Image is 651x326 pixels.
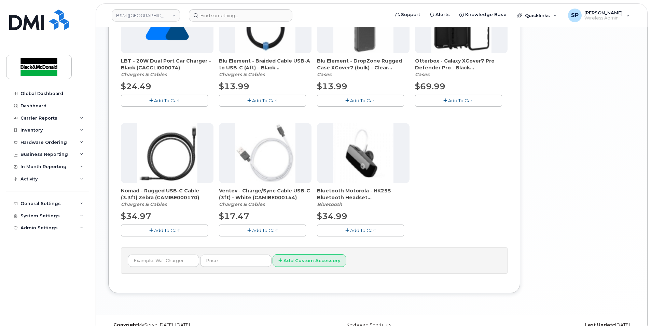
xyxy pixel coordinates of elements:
[317,95,404,107] button: Add To Cart
[317,57,410,71] span: Blu Element - DropZone Rugged Case XCover7 (bulk) - Clear (CACABE000889)
[121,81,151,91] span: $24.49
[317,187,410,208] div: Bluetooth Motorola - HK255 Bluetooth Headset (CABTBE000046)
[435,11,450,18] span: Alerts
[121,71,167,78] em: Chargers & Cables
[317,57,410,78] div: Blu Element - DropZone Rugged Case XCover7 (bulk) - Clear (CACABE000889)
[121,57,213,78] div: LBT - 20W Dual Port Car Charger – Black (CACCLI000074)
[584,15,623,21] span: Wireless Admin
[425,8,455,22] a: Alerts
[415,81,445,91] span: $69.99
[401,11,420,18] span: Support
[121,201,167,207] em: Chargers & Cables
[121,187,213,201] span: Nomad - Rugged USB-C Cable (3.3ft) Zebra (CAMIBE000170)
[350,98,376,103] span: Add To Cart
[252,98,278,103] span: Add To Cart
[448,98,474,103] span: Add To Cart
[252,228,278,233] span: Add To Cart
[154,98,180,103] span: Add To Cart
[154,228,180,233] span: Add To Cart
[525,13,550,18] span: Quicklinks
[219,187,311,201] span: Ventev - Charge/Sync Cable USB-C (3ft) - White (CAMIBE000144)
[219,225,306,236] button: Add To Cart
[128,255,199,267] input: Example: Wall Charger
[273,254,346,267] button: Add Custom Accessory
[219,57,311,71] span: Blu Element - Braided Cable USB-A to USB-C (4ft) – Black (CAMIPZ000176)
[317,71,331,78] em: Cases
[219,71,265,78] em: Chargers & Cables
[121,225,208,236] button: Add To Cart
[137,123,197,183] img: accessory36548.JPG
[465,11,507,18] span: Knowledge Base
[317,81,347,91] span: $13.99
[415,57,508,71] span: Otterbox - Galaxy XCover7 Pro Defender Pro - Black (CACAOT000890)
[390,8,425,22] a: Support
[563,9,635,22] div: Spencer Pearson
[350,228,376,233] span: Add To Cart
[317,211,347,221] span: $34.99
[512,9,562,22] div: Quicklinks
[121,211,151,221] span: $34.97
[317,225,404,236] button: Add To Cart
[317,187,410,201] span: Bluetooth Motorola - HK255 Bluetooth Headset (CABTBE000046)
[200,255,272,267] input: Price
[219,187,311,208] div: Ventev - Charge/Sync Cable USB-C (3ft) - White (CAMIBE000144)
[219,211,249,221] span: $17.47
[571,11,579,19] span: SP
[121,57,213,71] span: LBT - 20W Dual Port Car Charger – Black (CACCLI000074)
[455,8,511,22] a: Knowledge Base
[121,187,213,208] div: Nomad - Rugged USB-C Cable (3.3ft) Zebra (CAMIBE000170)
[189,9,292,22] input: Find something...
[333,123,393,183] img: accessory36212.JPG
[112,9,180,22] a: B&M (Atlantic Region)
[415,57,508,78] div: Otterbox - Galaxy XCover7 Pro Defender Pro - Black (CACAOT000890)
[219,95,306,107] button: Add To Cart
[219,57,311,78] div: Blu Element - Braided Cable USB-A to USB-C (4ft) – Black (CAMIPZ000176)
[121,95,208,107] button: Add To Cart
[219,81,249,91] span: $13.99
[584,10,623,15] span: [PERSON_NAME]
[317,201,342,207] em: Bluetooth
[415,71,429,78] em: Cases
[235,123,295,183] img: accessory36552.JPG
[415,95,502,107] button: Add To Cart
[219,201,265,207] em: Chargers & Cables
